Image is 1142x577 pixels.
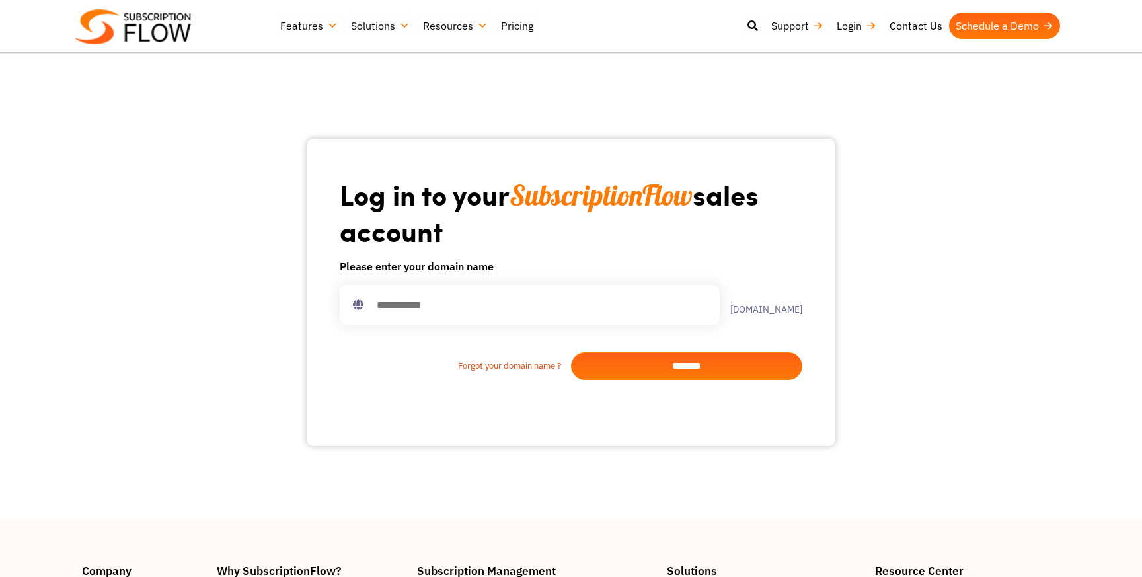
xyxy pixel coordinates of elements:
[883,13,949,39] a: Contact Us
[274,13,344,39] a: Features
[875,565,1060,576] h4: Resource Center
[75,9,191,44] img: Subscriptionflow
[667,565,862,576] h4: Solutions
[82,565,204,576] h4: Company
[510,178,693,213] span: SubscriptionFlow
[217,565,404,576] h4: Why SubscriptionFlow?
[720,295,802,314] label: .[DOMAIN_NAME]
[494,13,540,39] a: Pricing
[340,258,802,274] h6: Please enter your domain name
[765,13,830,39] a: Support
[340,177,802,248] h1: Log in to your sales account
[949,13,1060,39] a: Schedule a Demo
[340,360,571,373] a: Forgot your domain name ?
[416,13,494,39] a: Resources
[830,13,883,39] a: Login
[344,13,416,39] a: Solutions
[417,565,654,576] h4: Subscription Management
